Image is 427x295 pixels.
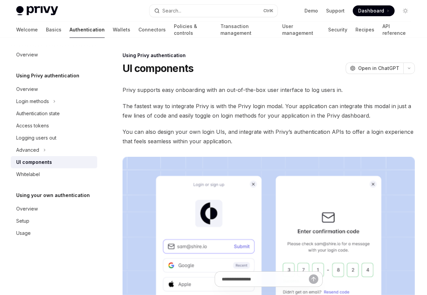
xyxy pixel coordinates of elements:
div: Overview [16,205,38,213]
a: API reference [382,22,411,38]
div: UI components [16,158,52,166]
div: Authentication state [16,109,60,118]
a: Transaction management [220,22,274,38]
a: Overview [11,203,97,215]
a: Overview [11,49,97,61]
a: Access tokens [11,120,97,132]
a: Welcome [16,22,38,38]
a: User management [282,22,320,38]
a: Connectors [138,22,166,38]
button: Advanced [11,144,49,156]
span: Open in ChatGPT [358,65,399,72]
h5: Using Privy authentication [16,72,79,80]
a: Authentication [70,22,105,38]
a: UI components [11,156,97,168]
div: Setup [16,217,29,225]
span: The fastest way to integrate Privy is with the Privy login modal. Your application can integrate ... [123,101,415,120]
a: Policies & controls [174,22,212,38]
span: Ctrl K [263,8,273,14]
a: Logging users out [11,132,97,144]
div: Search... [162,7,181,15]
button: Open in ChatGPT [346,63,403,74]
a: Authentication state [11,107,97,120]
button: Search...CtrlK [150,5,277,17]
div: Login methods [16,97,49,105]
a: Basics [46,22,61,38]
div: Overview [16,85,38,93]
a: Security [328,22,347,38]
div: Logging users out [16,134,56,142]
span: Dashboard [358,7,384,14]
div: Using Privy authentication [123,52,415,59]
a: Dashboard [353,5,395,16]
button: Toggle dark mode [400,5,411,16]
div: Access tokens [16,122,49,130]
div: Advanced [16,146,39,154]
h1: UI components [123,62,193,74]
div: Usage [16,229,31,237]
div: Whitelabel [16,170,40,178]
a: Usage [11,227,97,239]
h5: Using your own authentication [16,191,90,199]
img: light logo [16,6,58,16]
button: Login methods [11,95,59,107]
a: Setup [11,215,97,227]
a: Demo [304,7,318,14]
a: Support [326,7,345,14]
button: Send message [309,274,318,284]
a: Recipes [355,22,374,38]
a: Overview [11,83,97,95]
input: Ask a question... [222,272,309,287]
div: Overview [16,51,38,59]
span: You can also design your own login UIs, and integrate with Privy’s authentication APIs to offer a... [123,127,415,146]
a: Wallets [113,22,130,38]
a: Whitelabel [11,168,97,180]
span: Privy supports easy onboarding with an out-of-the-box user interface to log users in. [123,85,415,95]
